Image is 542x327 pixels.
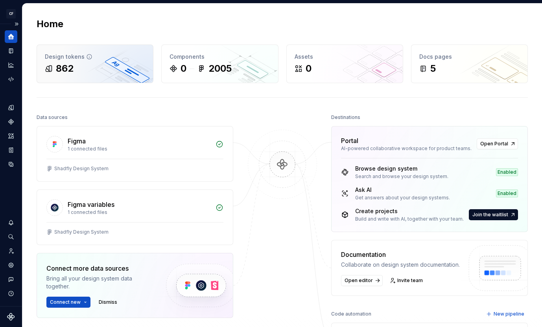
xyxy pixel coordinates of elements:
[54,229,109,235] div: Shadfly Design System
[5,259,17,271] a: Settings
[480,141,508,147] span: Open Portal
[208,62,232,75] div: 2005
[5,130,17,142] a: Assets
[387,275,426,286] a: Invite team
[68,146,211,152] div: 1 connected files
[99,299,117,305] span: Dismiss
[341,250,460,259] div: Documentation
[2,5,20,22] button: CF
[37,190,233,245] a: Figma variables1 connected filesShadfly Design System
[181,62,186,75] div: 0
[496,168,518,176] div: Enabled
[37,112,68,123] div: Data sources
[37,18,63,30] h2: Home
[355,173,448,180] div: Search and browse your design system.
[5,45,17,57] a: Documentation
[5,144,17,156] a: Storybook stories
[5,158,17,171] a: Data sources
[5,273,17,286] button: Contact support
[161,45,278,83] a: Components02005
[5,115,17,128] a: Components
[68,209,211,216] div: 1 connected files
[341,145,472,152] div: AI-powered collaborative workspace for product teams.
[50,299,81,305] span: Connect new
[68,200,114,209] div: Figma variables
[5,73,17,85] a: Code automation
[5,245,17,257] a: Invite team
[95,297,121,308] button: Dismiss
[46,297,90,308] button: Connect new
[11,19,22,30] button: Expand sidebar
[411,45,528,83] a: Docs pages5
[37,126,233,182] a: Figma1 connected filesShadfly Design System
[341,136,358,145] div: Portal
[469,209,518,220] button: Join the waitlist
[54,165,109,172] div: Shadfly Design System
[68,136,86,146] div: Figma
[341,261,460,269] div: Collaborate on design system documentation.
[56,62,74,75] div: 862
[46,275,153,290] div: Bring all your design system data together.
[355,216,464,222] div: Build and write with AI, together with your team.
[419,53,520,61] div: Docs pages
[484,308,528,320] button: New pipeline
[170,53,270,61] div: Components
[345,277,373,284] span: Open editor
[430,62,436,75] div: 5
[46,264,153,273] div: Connect more data sources
[286,45,403,83] a: Assets0
[306,62,312,75] div: 0
[45,53,145,61] div: Design tokens
[341,275,383,286] a: Open editor
[472,212,508,218] span: Join the waitlist
[5,59,17,71] a: Analytics
[355,207,464,215] div: Create projects
[331,308,371,320] div: Code automation
[6,9,16,19] div: CF
[397,277,423,284] span: Invite team
[355,165,448,173] div: Browse design system
[5,30,17,43] a: Home
[496,190,518,197] div: Enabled
[355,186,450,194] div: Ask AI
[477,138,518,149] a: Open Portal
[37,45,153,83] a: Design tokens862
[7,313,15,321] svg: Supernova Logo
[494,311,524,317] span: New pipeline
[355,195,450,201] div: Get answers about your design systems.
[295,53,395,61] div: Assets
[5,216,17,229] button: Notifications
[5,230,17,243] button: Search ⌘K
[331,112,360,123] div: Destinations
[5,101,17,114] a: Design tokens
